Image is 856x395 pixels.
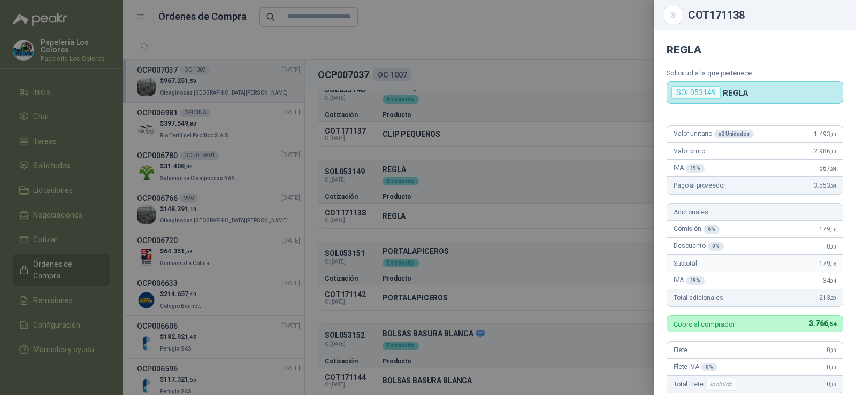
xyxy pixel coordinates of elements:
[686,164,705,173] div: 19 %
[674,260,697,267] span: Subtotal
[667,43,843,56] h4: REGLA
[674,130,754,138] span: Valor unitario
[827,243,836,250] span: 0
[667,204,843,221] div: Adicionales
[705,378,737,391] div: Incluido
[830,131,836,137] span: ,00
[830,149,836,154] span: ,00
[827,381,836,388] span: 0
[830,295,836,301] span: ,20
[708,242,724,251] div: 0 %
[674,378,739,391] span: Total Flete
[667,69,843,77] p: Solicitud a la que pertenece
[830,347,836,353] span: ,00
[830,261,836,267] span: ,16
[814,148,836,155] span: 2.986
[823,277,836,284] span: 34
[830,365,836,370] span: ,00
[667,289,843,306] div: Total adicionales
[688,10,843,20] div: COT171138
[830,382,836,388] span: ,00
[828,321,836,328] span: ,54
[830,166,836,172] span: ,34
[819,260,836,267] span: 179
[819,165,836,172] span: 567
[814,182,836,189] span: 3.553
[827,346,836,354] span: 0
[830,227,836,233] span: ,16
[674,276,705,285] span: IVA
[674,242,724,251] span: Descuento
[674,363,717,371] span: Flete IVA
[809,319,836,328] span: 3.766
[723,88,748,97] p: REGLA
[674,225,720,234] span: Comisión
[819,226,836,233] span: 179
[674,346,687,354] span: Flete
[830,183,836,189] span: ,34
[674,164,705,173] span: IVA
[704,225,720,234] div: 6 %
[686,276,705,285] div: 19 %
[830,278,836,284] span: ,04
[830,244,836,250] span: ,00
[701,363,717,371] div: 0 %
[667,9,679,21] button: Close
[814,130,836,138] span: 1.493
[819,294,836,301] span: 213
[827,363,836,371] span: 0
[714,130,754,138] div: x 2 Unidades
[674,148,705,155] span: Valor bruto
[674,182,725,189] span: Pago al proveedor
[674,321,735,328] p: Cobro al comprador
[671,86,721,99] div: SOL053149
